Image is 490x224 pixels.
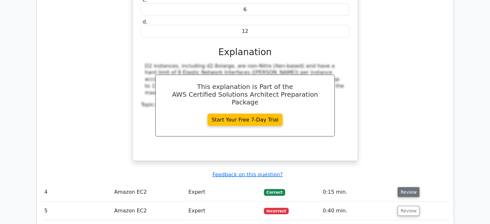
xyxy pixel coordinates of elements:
[186,183,261,201] td: Expert
[398,187,419,197] button: Review
[145,47,345,58] h3: Explanation
[141,25,349,38] div: 12
[145,63,345,96] div: D2 instances, including d2.8xlarge, are non-Nitro (Xen-based) and have a hard limit of 8 Elastic ...
[320,202,395,220] td: 0:40 min.
[264,189,285,196] span: Correct
[264,208,289,214] span: Incorrect
[207,114,283,126] a: Start Your Free 7-Day Trial
[398,206,419,216] button: Review
[42,183,112,201] td: 4
[320,183,395,201] td: 0:15 min.
[143,19,148,25] span: d.
[186,202,261,220] td: Expert
[212,171,283,178] a: Feedback on this question?
[42,202,112,220] td: 5
[111,202,186,220] td: Amazon EC2
[141,102,349,108] div: Topic:
[111,183,186,201] td: Amazon EC2
[141,4,349,16] div: 6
